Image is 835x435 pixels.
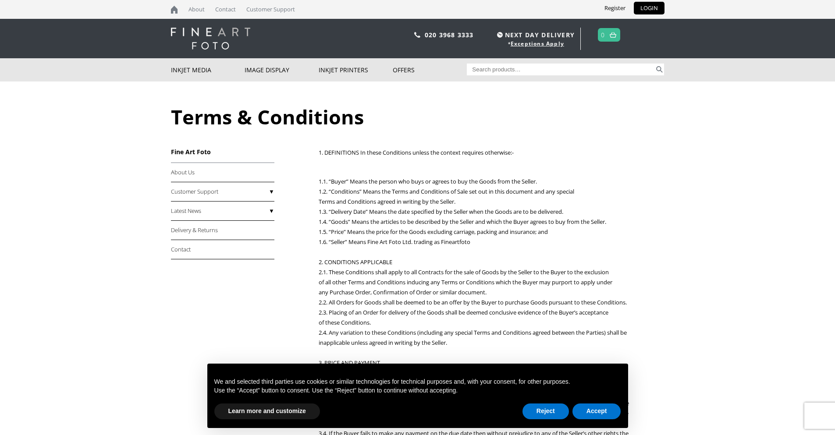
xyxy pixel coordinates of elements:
[601,28,605,41] a: 0
[610,32,616,38] img: basket.svg
[245,58,319,81] a: Image Display
[171,221,274,240] a: Delivery & Returns
[171,163,274,182] a: About Us
[319,58,393,81] a: Inkjet Printers
[497,32,503,38] img: time.svg
[171,58,245,81] a: Inkjet Media
[467,64,654,75] input: Search products…
[511,40,564,47] a: Exceptions Apply
[572,403,621,419] button: Accept
[200,357,635,435] div: Notice
[171,103,664,130] h1: Terms & Conditions
[214,403,320,419] button: Learn more and customize
[393,58,467,81] a: Offers
[171,182,274,202] a: Customer Support
[171,148,274,156] h3: Fine Art Foto
[171,240,274,259] a: Contact
[495,30,575,40] span: NEXT DAY DELIVERY
[214,378,621,386] p: We and selected third parties use cookies or similar technologies for technical purposes and, wit...
[425,31,474,39] a: 020 3968 3333
[214,386,621,395] p: Use the “Accept” button to consent. Use the “Reject” button to continue without accepting.
[634,2,664,14] a: LOGIN
[598,2,632,14] a: Register
[654,64,664,75] button: Search
[171,28,250,50] img: logo-white.svg
[414,32,420,38] img: phone.svg
[522,403,569,419] button: Reject
[171,202,274,221] a: Latest News
[319,148,664,158] p: 1. DEFINITIONS In these Conditions unless the context requires otherwise:-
